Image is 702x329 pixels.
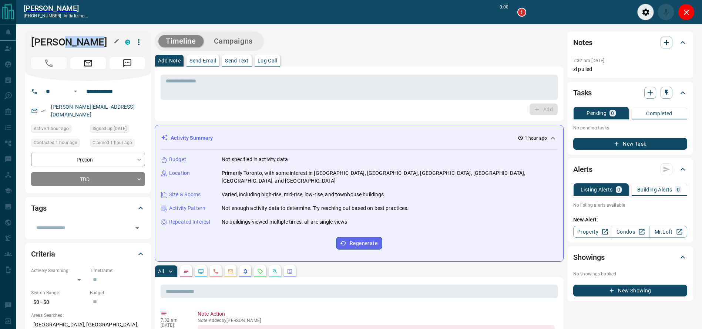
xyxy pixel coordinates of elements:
[31,312,145,319] p: Areas Searched:
[581,187,613,192] p: Listing Alerts
[93,125,127,132] span: Signed up [DATE]
[222,156,288,163] p: Not specified in activity data
[161,318,187,323] p: 7:32 am
[658,4,674,20] div: Mute
[31,248,55,260] h2: Criteria
[287,268,293,274] svg: Agent Actions
[31,199,145,217] div: Tags
[573,160,687,178] div: Alerts
[611,111,614,116] p: 0
[206,35,260,47] button: Campaigns
[93,139,132,146] span: Claimed 1 hour ago
[242,268,248,274] svg: Listing Alerts
[31,202,46,214] h2: Tags
[637,4,654,20] div: Audio Settings
[110,57,145,69] span: Message
[31,57,67,69] span: Call
[90,289,145,296] p: Budget:
[222,191,384,199] p: Varied, including high-rise, mid-rise, low-rise, and townhouse buildings
[158,58,181,63] p: Add Note
[198,268,204,274] svg: Lead Browsing Activity
[198,310,555,318] p: Note Action
[228,268,234,274] svg: Emails
[222,218,347,226] p: No buildings viewed multiple times; all are single views
[161,323,187,328] p: [DATE]
[183,268,189,274] svg: Notes
[169,218,211,226] p: Repeated Interest
[24,13,88,19] p: [PHONE_NUMBER] -
[31,125,86,135] div: Mon Sep 15 2025
[573,251,605,263] h2: Showings
[225,58,249,63] p: Send Text
[90,125,145,135] div: Thu Jun 12 2025
[64,13,88,18] span: initializing...
[336,237,382,250] button: Regenerate
[189,58,216,63] p: Send Email
[31,296,86,308] p: $0 - $0
[573,87,592,99] h2: Tasks
[573,58,605,63] p: 7:32 am [DATE]
[31,139,86,149] div: Mon Sep 15 2025
[31,289,86,296] p: Search Range:
[169,156,186,163] p: Budget
[646,111,672,116] p: Completed
[573,84,687,102] div: Tasks
[24,4,88,13] a: [PERSON_NAME]
[222,204,409,212] p: Not enough activity data to determine. Try reaching out based on best practices.
[617,187,620,192] p: 0
[573,37,592,48] h2: Notes
[90,267,145,274] p: Timeframe:
[158,35,204,47] button: Timeline
[678,4,695,20] div: Close
[31,172,145,186] div: TBD
[31,36,114,48] h1: [PERSON_NAME]
[573,216,687,224] p: New Alert:
[158,269,164,274] p: All
[573,138,687,150] button: New Task
[525,135,547,142] p: 1 hour ago
[71,87,80,96] button: Open
[573,226,611,238] a: Property
[169,204,205,212] p: Activity Pattern
[257,268,263,274] svg: Requests
[573,122,687,133] p: No pending tasks
[31,245,145,263] div: Criteria
[125,40,130,45] div: condos.ca
[587,111,607,116] p: Pending
[169,191,201,199] p: Size & Rooms
[51,104,135,118] a: [PERSON_NAME][EMAIL_ADDRESS][DOMAIN_NAME]
[500,4,508,20] p: 0:00
[213,268,219,274] svg: Calls
[70,57,106,69] span: Email
[637,187,672,192] p: Building Alerts
[171,134,213,142] p: Activity Summary
[41,108,46,113] svg: Email Verified
[198,318,555,323] p: Note Added by [PERSON_NAME]
[611,226,649,238] a: Condos
[677,187,680,192] p: 0
[31,267,86,274] p: Actively Searching:
[649,226,687,238] a: Mr.Loft
[90,139,145,149] div: Mon Sep 15 2025
[34,139,77,146] span: Contacted 1 hour ago
[573,271,687,277] p: No showings booked
[169,169,190,177] p: Location
[573,65,687,73] p: zl pulled
[161,131,557,145] div: Activity Summary1 hour ago
[573,202,687,208] p: No listing alerts available
[31,153,145,166] div: Precon
[34,125,69,132] span: Active 1 hour ago
[132,223,142,233] button: Open
[573,248,687,266] div: Showings
[258,58,277,63] p: Log Call
[573,285,687,296] button: New Showing
[222,169,557,185] p: Primarily Toronto, with some interest in [GEOGRAPHIC_DATA], [GEOGRAPHIC_DATA], [GEOGRAPHIC_DATA],...
[272,268,278,274] svg: Opportunities
[573,163,592,175] h2: Alerts
[573,34,687,51] div: Notes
